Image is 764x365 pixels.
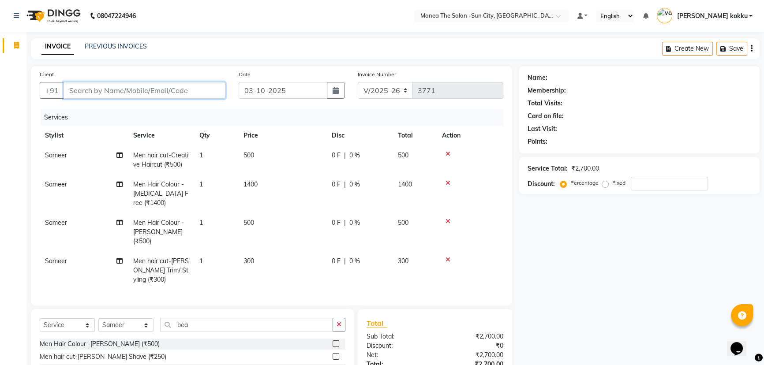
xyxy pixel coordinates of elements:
[133,257,189,283] span: Men hair cut-[PERSON_NAME] Trim/ Styling (₹300)
[435,332,510,341] div: ₹2,700.00
[41,109,510,126] div: Services
[344,151,346,160] span: |
[64,82,225,99] input: Search by Name/Mobile/Email/Code
[662,42,713,56] button: Create New
[528,137,547,146] div: Points:
[528,86,566,95] div: Membership:
[332,180,341,189] span: 0 F
[45,219,67,227] span: Sameer
[344,257,346,266] span: |
[398,180,412,188] span: 1400
[22,4,83,28] img: logo
[41,39,74,55] a: INVOICE
[40,71,54,78] label: Client
[199,180,203,188] span: 1
[332,151,341,160] span: 0 F
[194,126,238,145] th: Qty
[344,180,346,189] span: |
[398,151,408,159] span: 500
[612,179,625,187] label: Fixed
[332,218,341,227] span: 0 F
[40,82,64,99] button: +91
[570,179,599,187] label: Percentage
[360,341,435,350] div: Discount:
[243,219,254,227] span: 500
[398,219,408,227] span: 500
[238,126,326,145] th: Price
[349,257,360,266] span: 0 %
[358,71,396,78] label: Invoice Number
[45,151,67,159] span: Sameer
[360,332,435,341] div: Sub Total:
[437,126,503,145] th: Action
[435,341,510,350] div: ₹0
[160,318,333,331] input: Search or Scan
[677,11,747,21] span: [PERSON_NAME] kokku
[128,126,194,145] th: Service
[528,124,557,134] div: Last Visit:
[239,71,251,78] label: Date
[398,257,408,265] span: 300
[199,257,203,265] span: 1
[133,151,188,168] span: Men hair cut-Creative Haircut (₹500)
[528,112,564,121] div: Card on file:
[360,350,435,360] div: Net:
[40,126,128,145] th: Stylist
[657,8,672,23] img: vamsi kokku
[528,73,547,82] div: Name:
[326,126,393,145] th: Disc
[716,42,747,56] button: Save
[571,164,599,173] div: ₹2,700.00
[243,257,254,265] span: 300
[349,151,360,160] span: 0 %
[349,218,360,227] span: 0 %
[199,151,203,159] span: 1
[133,180,188,207] span: Men Hair Colour -[MEDICAL_DATA] Free (₹1400)
[528,179,555,189] div: Discount:
[243,180,258,188] span: 1400
[45,257,67,265] span: Sameer
[332,257,341,266] span: 0 F
[40,352,166,361] div: Men hair cut-[PERSON_NAME] Shave (₹250)
[727,330,755,356] iframe: chat widget
[45,180,67,188] span: Sameer
[85,42,147,50] a: PREVIOUS INVOICES
[393,126,437,145] th: Total
[435,350,510,360] div: ₹2,700.00
[344,218,346,227] span: |
[97,4,136,28] b: 08047224946
[349,180,360,189] span: 0 %
[133,219,184,245] span: Men Hair Colour -[PERSON_NAME] (₹500)
[40,339,160,349] div: Men Hair Colour -[PERSON_NAME] (₹500)
[243,151,254,159] span: 500
[528,99,562,108] div: Total Visits:
[528,164,568,173] div: Service Total:
[367,319,387,328] span: Total
[199,219,203,227] span: 1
